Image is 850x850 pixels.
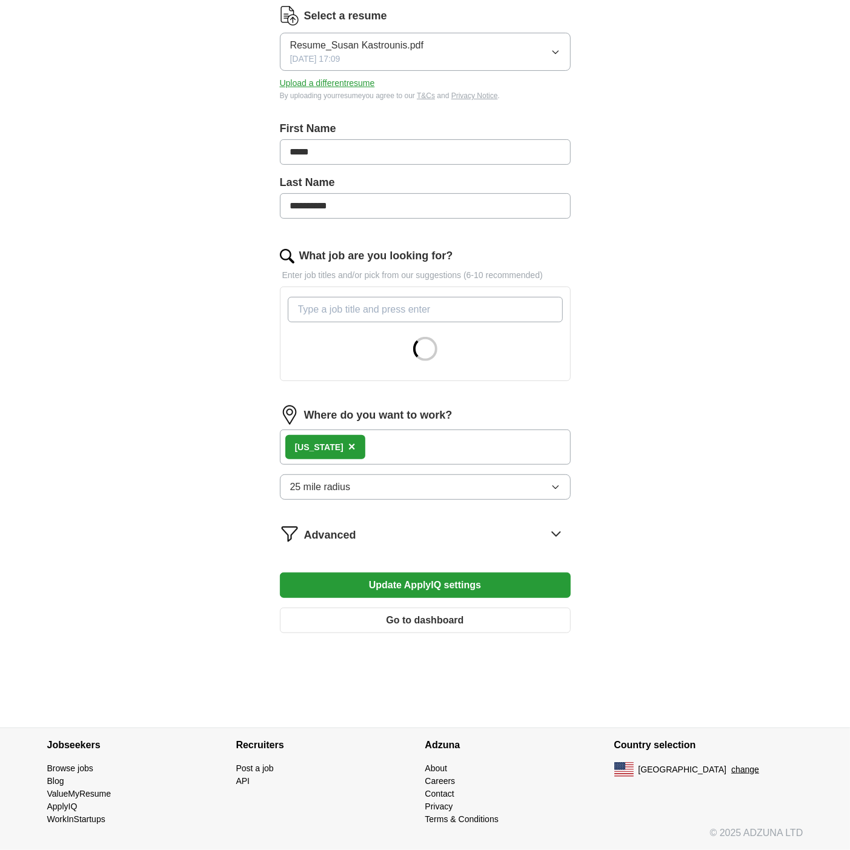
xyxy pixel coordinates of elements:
[614,728,803,762] h4: Country selection
[280,474,571,500] button: 25 mile radius
[425,763,448,773] a: About
[280,121,571,137] label: First Name
[236,763,274,773] a: Post a job
[280,573,571,598] button: Update ApplyIQ settings
[348,440,356,453] span: ×
[451,91,498,100] a: Privacy Notice
[280,90,571,101] div: By uploading your resume you agree to our and .
[425,789,454,799] a: Contact
[280,33,571,71] button: Resume_Susan Kastrounis.pdf[DATE] 17:09
[614,762,634,777] img: US flag
[295,441,344,454] div: [US_STATE]
[299,248,453,264] label: What job are you looking for?
[280,269,571,282] p: Enter job titles and/or pick from our suggestions (6-10 recommended)
[47,802,78,811] a: ApplyIQ
[639,763,727,776] span: [GEOGRAPHIC_DATA]
[290,53,340,65] span: [DATE] 17:09
[425,776,456,786] a: Careers
[280,174,571,191] label: Last Name
[348,438,356,456] button: ×
[288,297,563,322] input: Type a job title and press enter
[731,763,759,776] button: change
[38,826,813,850] div: © 2025 ADZUNA LTD
[425,802,453,811] a: Privacy
[47,789,111,799] a: ValueMyResume
[47,763,93,773] a: Browse jobs
[280,6,299,25] img: CV Icon
[280,249,294,264] img: search.png
[290,38,424,53] span: Resume_Susan Kastrounis.pdf
[280,77,375,90] button: Upload a differentresume
[425,814,499,824] a: Terms & Conditions
[304,407,453,423] label: Where do you want to work?
[280,608,571,633] button: Go to dashboard
[304,527,356,543] span: Advanced
[417,91,435,100] a: T&Cs
[280,405,299,425] img: location.png
[304,8,387,24] label: Select a resume
[280,524,299,543] img: filter
[236,776,250,786] a: API
[290,480,351,494] span: 25 mile radius
[47,814,105,824] a: WorkInStartups
[47,776,64,786] a: Blog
